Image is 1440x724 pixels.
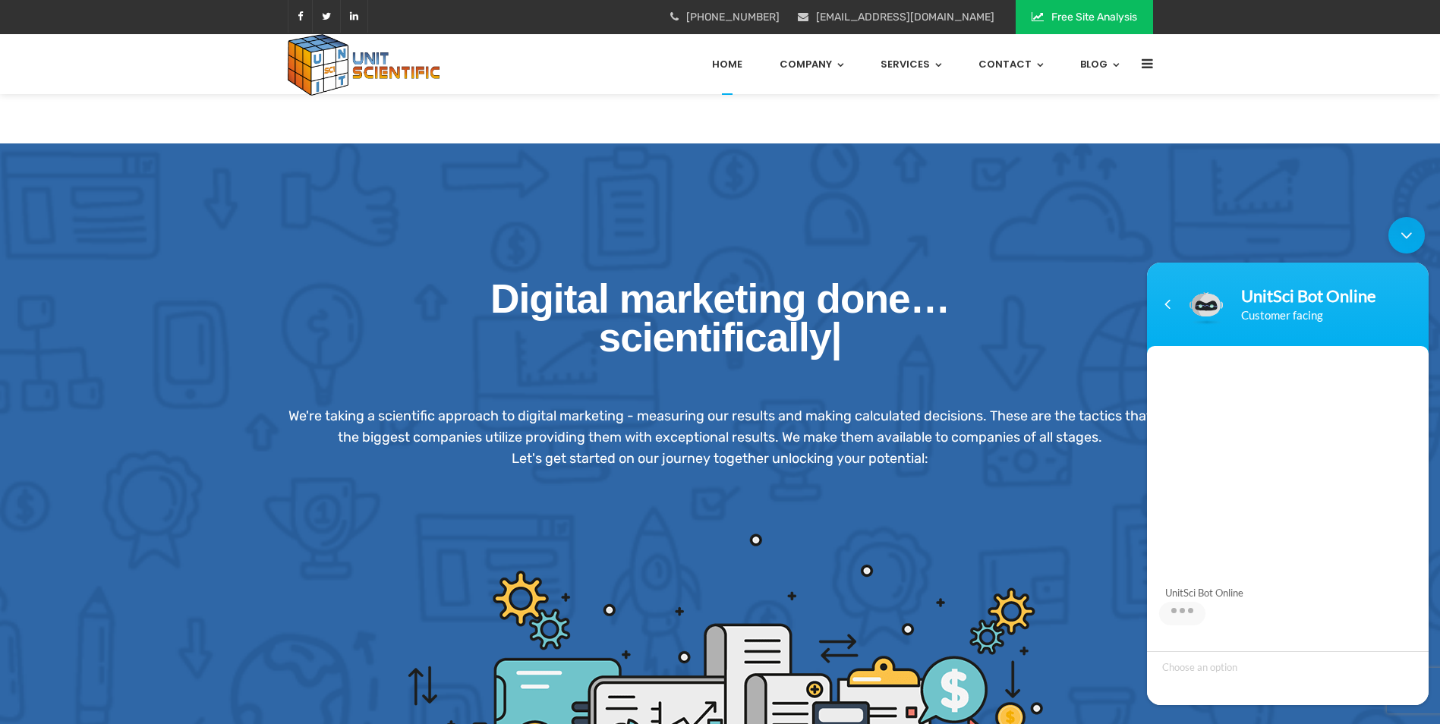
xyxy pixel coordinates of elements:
li: [EMAIL_ADDRESS][DOMAIN_NAME] [798,8,994,27]
span: scientifically [598,315,830,360]
span: | [831,315,842,360]
a: Contact [978,34,1043,94]
a: Home [712,34,742,94]
a: Company [780,34,843,94]
iframe: SalesIQ Chatwindow [1139,209,1436,713]
li: [PHONE_NUMBER] [670,8,780,27]
p: Let's get started on our journey together unlocking your potential: [288,448,1153,469]
a: Services [881,34,941,94]
span: Digital marketing done… [288,276,1153,354]
div: We're taking a scientific approach to digital marketing - measuring our results and making calcul... [288,405,1153,469]
a: Blog [1080,34,1119,94]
